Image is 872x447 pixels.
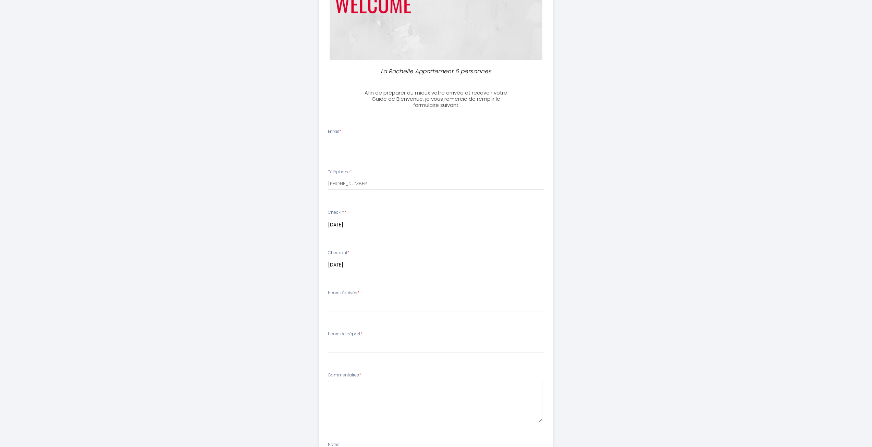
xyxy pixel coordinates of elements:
h3: Afin de préparer au mieux votre arrivée et recevoir votre Guide de Bienvenue, je vous remercie de... [360,90,512,108]
label: Commentaires [328,372,361,378]
label: Checkin [328,209,346,216]
label: Heure d'arrivée [328,290,359,296]
label: Checkout [328,250,349,256]
label: Heure de départ [328,331,363,337]
p: La Rochelle Appartement 6 personnes [363,67,509,76]
label: Téléphone [328,169,352,175]
label: Email [328,128,341,135]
